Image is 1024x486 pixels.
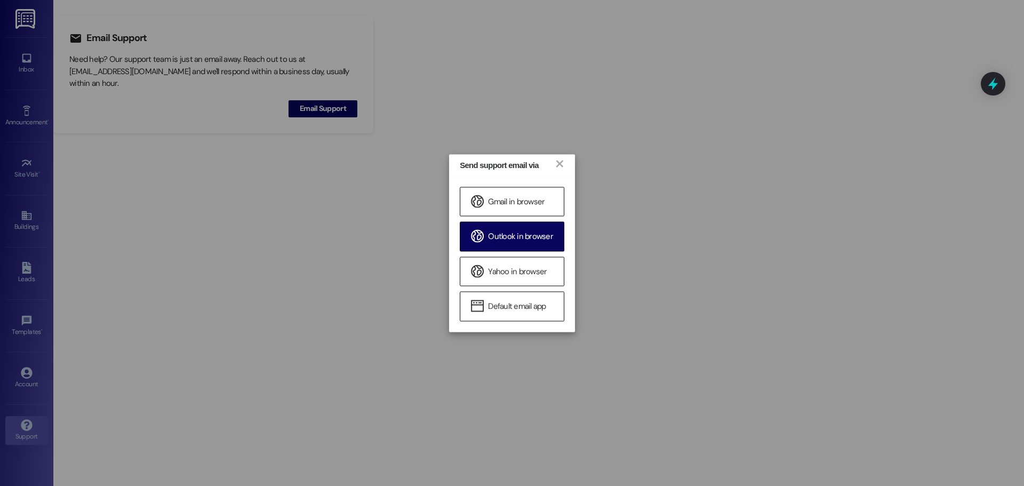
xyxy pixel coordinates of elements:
div: Send support email via [460,160,543,171]
a: Yahoo in browser [460,257,564,286]
a: Outlook in browser [460,222,564,251]
span: Yahoo in browser [488,266,547,277]
span: Outlook in browser [488,232,553,243]
a: Default email app [460,292,564,321]
span: Default email app [488,301,546,313]
span: Gmail in browser [488,196,545,208]
a: × [554,157,564,169]
a: Gmail in browser [460,187,564,216]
